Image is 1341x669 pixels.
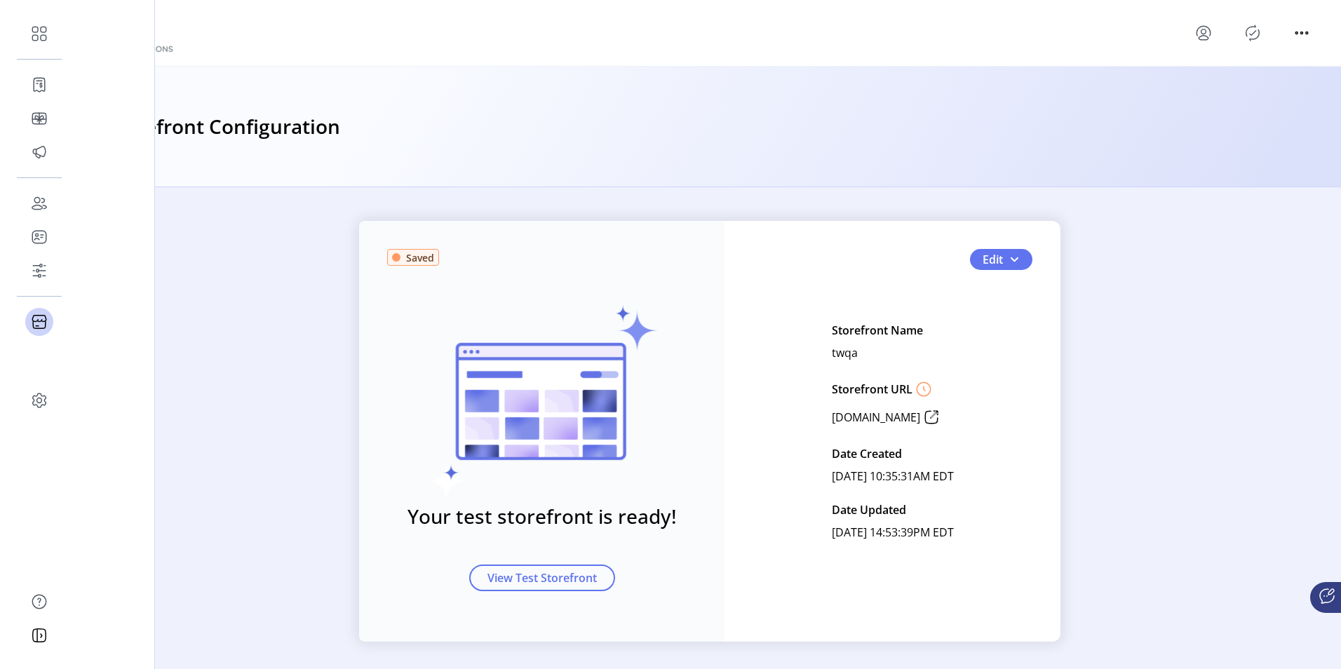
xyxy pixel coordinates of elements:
p: [DATE] 14:53:39PM EDT [832,521,954,543]
p: Date Updated [832,499,906,521]
span: View Test Storefront [487,569,597,586]
span: Saved [406,250,434,265]
p: [DOMAIN_NAME] [832,409,920,426]
h3: Storefront Configuration [107,111,340,142]
button: View Test Storefront [469,565,615,591]
p: Storefront URL [832,381,912,398]
p: Storefront Name [832,319,923,342]
h3: Your test storefront is ready! [407,501,677,531]
button: Edit [970,249,1032,270]
button: Publisher Panel [1241,22,1264,44]
p: [DATE] 10:35:31AM EDT [832,465,954,487]
button: menu [1192,22,1215,44]
span: Edit [983,251,1003,268]
button: menu [1291,22,1313,44]
p: twqa [832,342,858,364]
p: Date Created [832,442,902,465]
